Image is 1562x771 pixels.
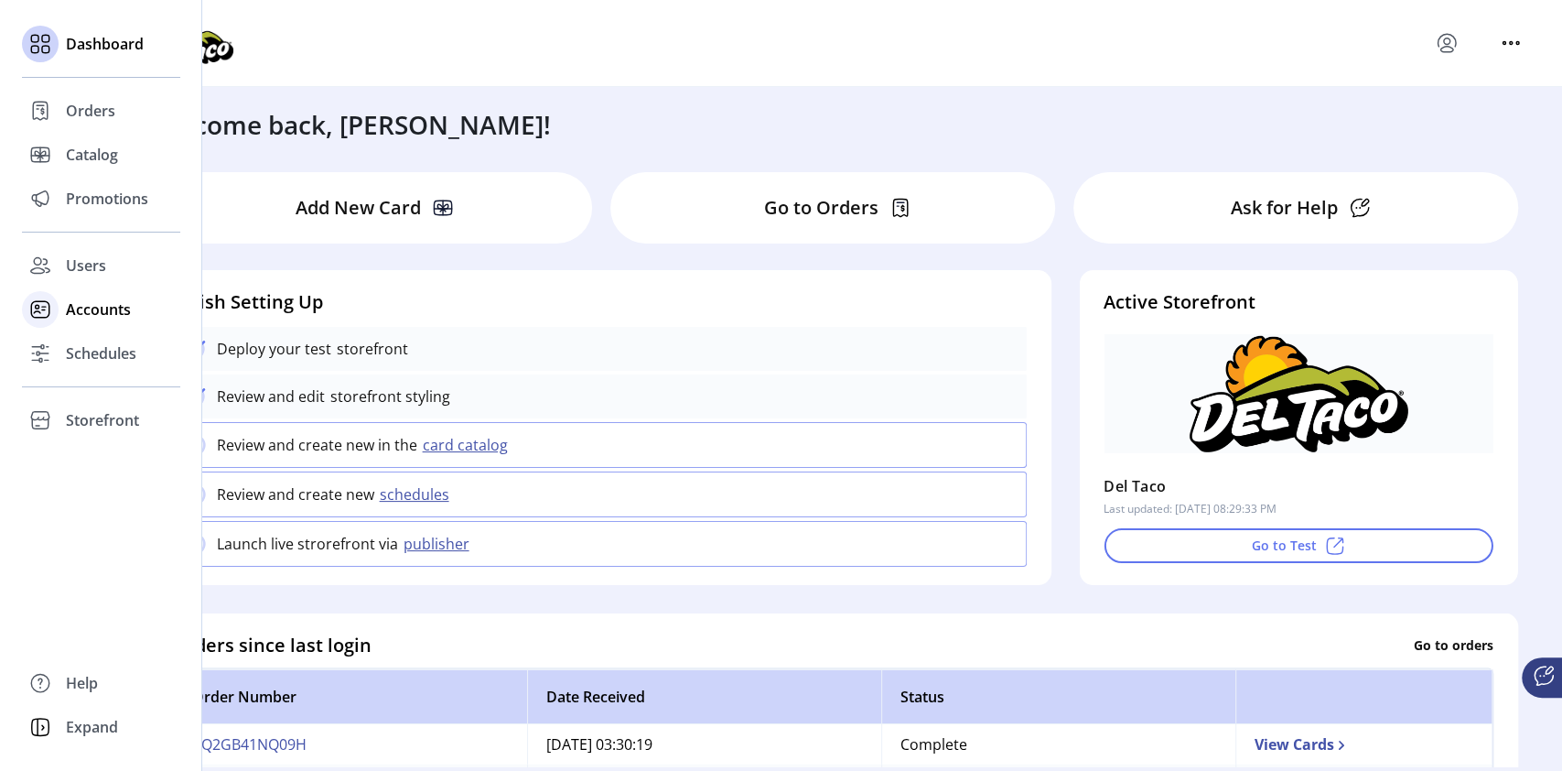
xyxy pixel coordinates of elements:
p: Launch live strorefront via [217,533,398,555]
p: Go to Orders [764,194,878,222]
span: Dashboard [66,33,144,55]
p: Review and create new [217,483,374,505]
td: BQ2GB41NQ09H [173,723,527,764]
p: Deploy your test [217,338,331,360]
td: View Cards [1235,723,1492,764]
h4: Orders since last login [172,631,372,658]
p: Go to orders [1414,635,1493,655]
p: Del Taco [1104,472,1166,501]
span: Orders [66,100,115,122]
td: [DATE] 03:30:19 [527,723,881,764]
p: Add New Card [296,194,421,222]
button: schedules [374,483,460,505]
td: Complete [881,723,1235,764]
th: Date Received [527,668,881,723]
p: Ask for Help [1231,194,1338,222]
span: Expand [66,716,118,738]
p: storefront [331,338,408,360]
h4: Finish Setting Up [172,288,1028,316]
button: menu [1496,28,1525,58]
th: Order Number [173,668,527,723]
span: Users [66,255,106,277]
span: Schedules [66,342,136,364]
button: Go to Test [1104,528,1492,563]
span: Help [66,672,98,694]
p: Last updated: [DATE] 08:29:33 PM [1104,501,1277,517]
h3: Welcome back, [PERSON_NAME]! [148,105,551,144]
h4: Active Storefront [1104,288,1492,316]
span: Catalog [66,144,118,166]
p: Review and edit [217,385,325,407]
button: menu [1432,28,1461,58]
p: storefront styling [325,385,450,407]
button: publisher [398,533,480,555]
p: Review and create new in the [217,434,417,456]
span: Promotions [66,188,148,210]
button: card catalog [417,434,519,456]
span: Accounts [66,299,131,320]
span: Storefront [66,409,139,431]
th: Status [881,668,1235,723]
